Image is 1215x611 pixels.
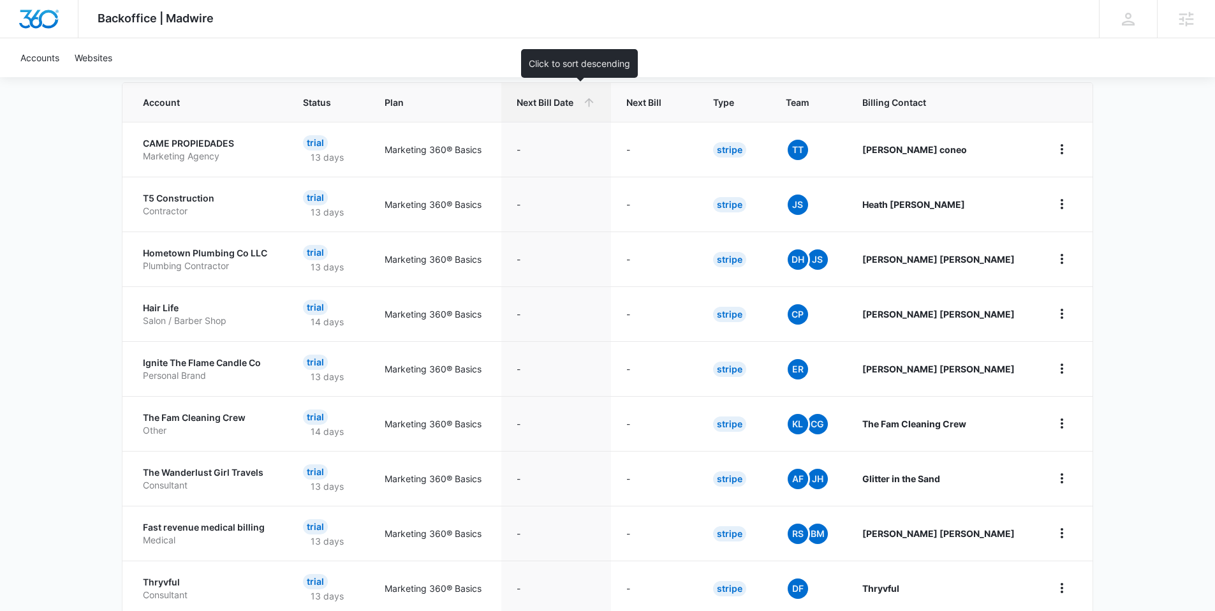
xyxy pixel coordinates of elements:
[143,357,272,381] a: Ignite The Flame Candle CoPersonal Brand
[786,96,814,109] span: Team
[143,534,272,547] p: Medical
[862,364,1015,374] strong: [PERSON_NAME] [PERSON_NAME]
[788,304,808,325] span: CP
[303,355,328,370] div: Trial
[143,137,272,162] a: CAME PROPIEDADESMarketing Agency
[788,195,808,215] span: JS
[143,192,272,217] a: T5 ConstructionContractor
[98,11,214,25] span: Backoffice | Madwire
[143,411,272,436] a: The Fam Cleaning CrewOther
[385,582,486,595] p: Marketing 360® Basics
[1052,523,1072,543] button: home
[788,469,808,489] span: AF
[788,140,808,160] span: TT
[143,466,272,479] p: The Wanderlust Girl Travels
[303,480,351,493] p: 13 days
[303,464,328,480] div: Trial
[1052,194,1072,214] button: home
[143,411,272,424] p: The Fam Cleaning Crew
[1052,468,1072,489] button: home
[143,302,272,314] p: Hair Life
[303,205,351,219] p: 13 days
[385,96,486,109] span: Plan
[385,307,486,321] p: Marketing 360® Basics
[385,198,486,211] p: Marketing 360® Basics
[501,506,611,561] td: -
[501,122,611,177] td: -
[611,232,698,286] td: -
[385,472,486,485] p: Marketing 360® Basics
[303,589,351,603] p: 13 days
[303,574,328,589] div: Trial
[303,409,328,425] div: Trial
[143,576,272,601] a: ThryvfulConsultant
[143,192,272,205] p: T5 Construction
[143,302,272,327] a: Hair LifeSalon / Barber Shop
[788,578,808,599] span: DF
[1052,139,1072,159] button: home
[143,260,272,272] p: Plumbing Contractor
[807,524,828,544] span: BM
[788,524,808,544] span: RS
[143,247,272,272] a: Hometown Plumbing Co LLCPlumbing Contractor
[611,286,698,341] td: -
[1052,304,1072,324] button: home
[611,506,698,561] td: -
[713,307,746,322] div: Stripe
[303,370,351,383] p: 13 days
[862,418,966,429] strong: The Fam Cleaning Crew
[385,143,486,156] p: Marketing 360® Basics
[611,177,698,232] td: -
[713,581,746,596] div: Stripe
[143,247,272,260] p: Hometown Plumbing Co LLC
[788,249,808,270] span: DH
[143,314,272,327] p: Salon / Barber Shop
[143,479,272,492] p: Consultant
[143,589,272,601] p: Consultant
[1052,578,1072,598] button: home
[143,137,272,150] p: CAME PROPIEDADES
[303,96,335,109] span: Status
[1052,358,1072,379] button: home
[143,521,272,534] p: Fast revenue medical billing
[862,144,967,155] strong: [PERSON_NAME] coneo
[521,49,638,78] div: Click to sort descending
[303,260,351,274] p: 13 days
[807,414,828,434] span: CG
[501,451,611,506] td: -
[862,583,899,594] strong: Thryvful
[501,177,611,232] td: -
[501,286,611,341] td: -
[385,253,486,266] p: Marketing 360® Basics
[611,341,698,396] td: -
[611,396,698,451] td: -
[626,96,664,109] span: Next Bill
[143,521,272,546] a: Fast revenue medical billingMedical
[303,425,351,438] p: 14 days
[501,341,611,396] td: -
[807,469,828,489] span: JH
[862,254,1015,265] strong: [PERSON_NAME] [PERSON_NAME]
[788,359,808,379] span: ER
[862,528,1015,539] strong: [PERSON_NAME] [PERSON_NAME]
[143,369,272,382] p: Personal Brand
[713,471,746,487] div: Stripe
[1052,249,1072,269] button: home
[303,315,351,328] p: 14 days
[143,205,272,217] p: Contractor
[713,197,746,212] div: Stripe
[713,362,746,377] div: Stripe
[385,417,486,431] p: Marketing 360® Basics
[143,150,272,163] p: Marketing Agency
[385,527,486,540] p: Marketing 360® Basics
[303,534,351,548] p: 13 days
[713,142,746,158] div: Stripe
[501,396,611,451] td: -
[807,249,828,270] span: JS
[611,122,698,177] td: -
[143,96,254,109] span: Account
[303,300,328,315] div: Trial
[303,519,328,534] div: Trial
[862,199,965,210] strong: Heath [PERSON_NAME]
[303,135,328,151] div: Trial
